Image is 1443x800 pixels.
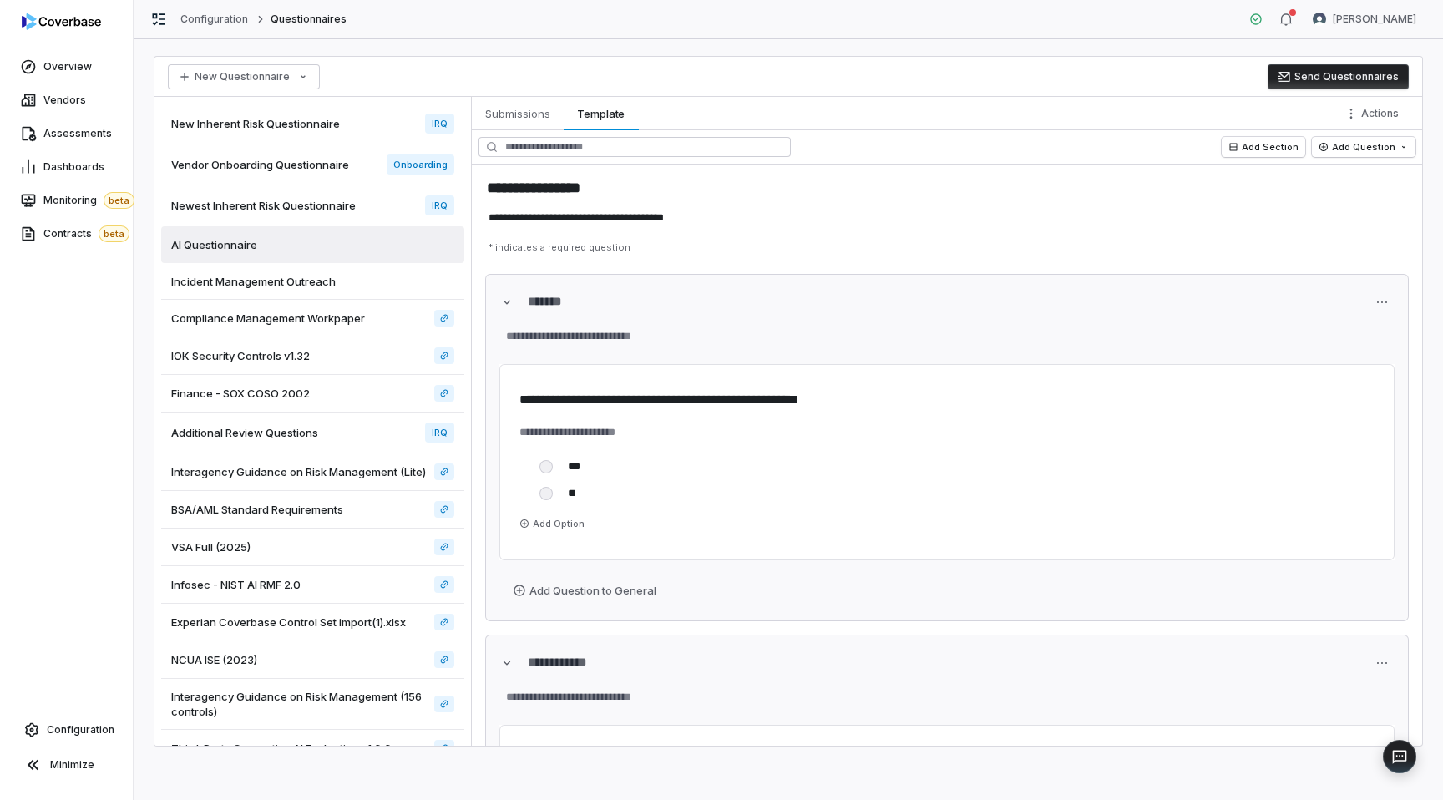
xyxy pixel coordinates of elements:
a: Configuration [180,13,249,26]
span: Interagency Guidance on Risk Management (156 controls) [171,689,428,719]
a: AI Questionnaire [161,226,464,263]
span: VSA Full (2025) [171,539,251,554]
a: Incident Management Outreach [161,263,464,300]
img: logo-D7KZi-bG.svg [22,13,101,30]
a: Interagency Guidance on Risk Management (156 controls) [434,696,454,712]
a: Vendor Onboarding QuestionnaireOnboarding [161,144,464,185]
span: Incident Management Outreach [171,274,336,289]
a: Contractsbeta [3,219,129,249]
span: AI Questionnaire [171,237,257,252]
span: Finance - SOX COSO 2002 [171,386,310,401]
span: IRQ [425,114,454,134]
span: Template [570,103,631,124]
a: Monitoringbeta [3,185,129,215]
span: Overview [43,60,92,73]
a: Infosec - NIST AI RMF 2.0 [161,566,464,604]
span: Monitoring [43,192,134,209]
span: Interagency Guidance on Risk Management (Lite) [171,464,426,479]
span: Infosec - NIST AI RMF 2.0 [171,577,301,592]
span: BSA/AML Standard Requirements [171,502,343,517]
p: * indicates a required question [482,235,1412,261]
span: Onboarding [387,154,454,175]
a: IOK Security Controls v1.32 [161,337,464,375]
a: Additional Review QuestionsIRQ [161,413,464,453]
a: Compliance Management Workpaper [161,300,464,337]
span: Vendors [43,94,86,107]
button: Add Option [513,514,591,534]
a: IOK Security Controls v1.32 [434,347,454,364]
button: Add Question [1312,137,1415,157]
a: Interagency Guidance on Risk Management (Lite) [434,463,454,480]
a: Overview [3,52,129,82]
span: beta [104,192,134,209]
span: IOK Security Controls v1.32 [171,348,310,363]
a: Third-Party Generative AI Evaluation v1.0.0 [434,740,454,757]
a: Experian Coverbase Control Set import(1).xlsx [434,614,454,630]
img: Lili Jiang avatar [1313,13,1326,26]
a: NCUA ISE (2023) [434,651,454,668]
span: [PERSON_NAME] [1333,13,1416,26]
button: Add Section [1222,137,1305,157]
a: Dashboards [3,152,129,182]
button: More actions [1339,101,1409,126]
a: VSA Full (2025) [161,529,464,566]
span: Experian Coverbase Control Set import(1).xlsx [171,615,406,630]
a: Experian Coverbase Control Set import(1).xlsx [161,604,464,641]
span: beta [99,225,129,242]
a: BSA/AML Standard Requirements [434,501,454,518]
span: IRQ [425,423,454,443]
button: Lili Jiang avatar[PERSON_NAME] [1303,7,1426,32]
span: Configuration [47,723,114,737]
span: New Inherent Risk Questionnaire [171,116,340,131]
span: Submissions [478,103,557,124]
span: Minimize [50,758,94,772]
a: NCUA ISE (2023) [161,641,464,679]
a: Vendors [3,85,129,115]
span: IRQ [425,195,454,215]
a: BSA/AML Standard Requirements [161,491,464,529]
a: Assessments [3,119,129,149]
a: VSA Full (2025) [434,539,454,555]
span: Assessments [43,127,112,140]
span: Compliance Management Workpaper [171,311,365,326]
button: New Questionnaire [168,64,320,89]
a: Third-Party Generative AI Evaluation v1.0.0 [161,730,464,767]
span: Third-Party Generative AI Evaluation v1.0.0 [171,741,392,756]
span: Vendor Onboarding Questionnaire [171,157,349,172]
span: NCUA ISE (2023) [171,652,257,667]
span: Additional Review Questions [171,425,318,440]
a: Interagency Guidance on Risk Management (Lite) [161,453,464,491]
span: Questionnaires [271,13,347,26]
a: Finance - SOX COSO 2002 [434,385,454,402]
a: Interagency Guidance on Risk Management (156 controls) [161,679,464,730]
a: Finance - SOX COSO 2002 [161,375,464,413]
a: Configuration [7,715,126,745]
button: Minimize [7,748,126,782]
button: Send Questionnaires [1268,64,1409,89]
span: Dashboards [43,160,104,174]
a: Newest Inherent Risk QuestionnaireIRQ [161,185,464,226]
a: New Inherent Risk QuestionnaireIRQ [161,104,464,144]
a: Compliance Management Workpaper [434,310,454,327]
a: Infosec - NIST AI RMF 2.0 [434,576,454,593]
span: Contracts [43,225,129,242]
button: Add Question to General [499,574,670,607]
span: Newest Inherent Risk Questionnaire [171,198,356,213]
